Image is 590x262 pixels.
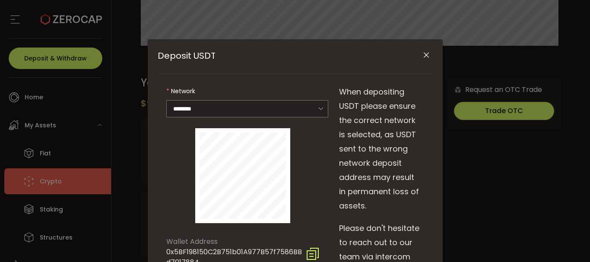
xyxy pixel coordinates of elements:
[547,221,590,262] iframe: Chat Widget
[339,85,422,213] span: When depositing USDT please ensure the correct network is selected, as USDT sent to the wrong net...
[419,48,434,63] button: Close
[166,82,329,100] label: Network
[158,50,216,62] span: Deposit USDT
[166,237,306,247] div: Wallet Address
